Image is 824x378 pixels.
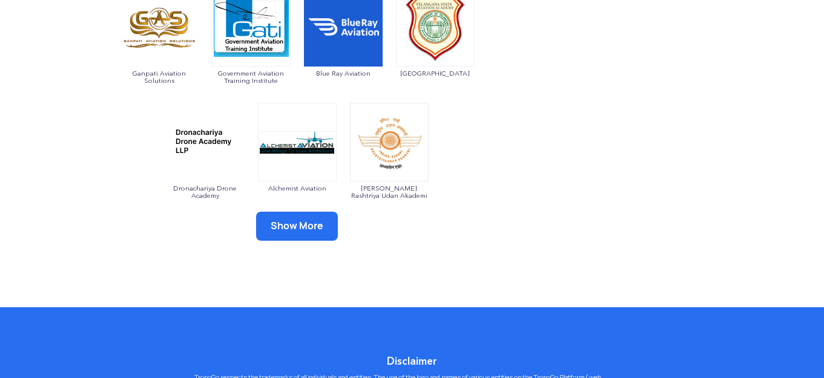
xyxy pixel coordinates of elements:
[257,184,337,192] span: Alchemist Aviation
[166,103,245,181] img: ic_dronachariya.png
[349,184,429,199] span: [PERSON_NAME] Rashtriya Udan Akademi
[165,184,245,199] span: Dronachariya Drone Academy
[211,70,291,84] span: Government Aviation Training Institute
[119,70,199,84] span: Ganpati Aviation Solutions
[185,356,639,367] h5: Disclaimer
[256,212,338,241] button: Show More
[350,103,429,181] img: ic_indiragandhi.png
[258,103,337,181] img: ic_alchemistaviation.png
[303,70,383,77] span: Blue Ray Aviation
[395,70,475,77] span: [GEOGRAPHIC_DATA]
